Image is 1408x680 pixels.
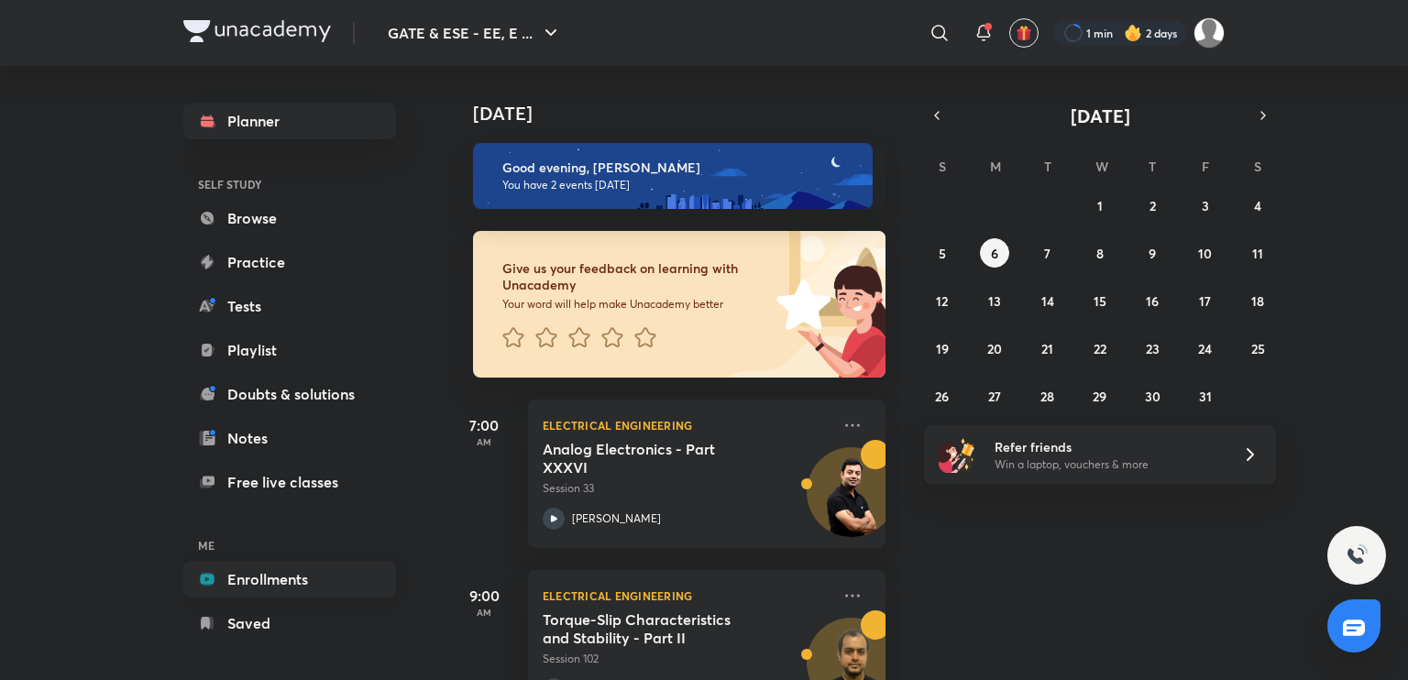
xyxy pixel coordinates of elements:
abbr: October 25, 2025 [1251,340,1265,357]
button: October 21, 2025 [1033,334,1062,363]
abbr: October 3, 2025 [1202,197,1209,214]
button: GATE & ESE - EE, E ... [377,15,573,51]
button: October 12, 2025 [928,286,957,315]
button: October 16, 2025 [1138,286,1167,315]
abbr: October 10, 2025 [1198,245,1212,262]
p: Session 102 [543,651,830,667]
button: October 3, 2025 [1191,191,1220,220]
abbr: October 6, 2025 [991,245,998,262]
h5: 9:00 [447,585,521,607]
p: Win a laptop, vouchers & more [995,456,1220,473]
button: October 11, 2025 [1243,238,1272,268]
img: Ayush [1193,17,1225,49]
h5: Analog Electronics - Part XXXVI [543,440,771,477]
abbr: Tuesday [1044,158,1051,175]
button: avatar [1009,18,1039,48]
p: Your word will help make Unacademy better [502,297,770,312]
img: streak [1124,24,1142,42]
button: October 6, 2025 [980,238,1009,268]
abbr: Friday [1202,158,1209,175]
abbr: October 30, 2025 [1145,388,1160,405]
button: October 4, 2025 [1243,191,1272,220]
abbr: October 12, 2025 [936,292,948,310]
abbr: October 15, 2025 [1094,292,1106,310]
abbr: Saturday [1254,158,1261,175]
a: Practice [183,244,396,280]
abbr: October 31, 2025 [1199,388,1212,405]
button: October 10, 2025 [1191,238,1220,268]
abbr: October 19, 2025 [936,340,949,357]
button: October 31, 2025 [1191,381,1220,411]
abbr: October 5, 2025 [939,245,946,262]
abbr: October 13, 2025 [988,292,1001,310]
abbr: Thursday [1149,158,1156,175]
button: October 27, 2025 [980,381,1009,411]
a: Enrollments [183,561,396,598]
a: Notes [183,420,396,456]
abbr: October 4, 2025 [1254,197,1261,214]
a: Planner [183,103,396,139]
a: Free live classes [183,464,396,500]
abbr: October 16, 2025 [1146,292,1159,310]
a: Saved [183,605,396,642]
abbr: October 29, 2025 [1093,388,1106,405]
abbr: October 27, 2025 [988,388,1001,405]
button: October 20, 2025 [980,334,1009,363]
h4: [DATE] [473,103,904,125]
h6: Good evening, [PERSON_NAME] [502,159,856,176]
button: October 9, 2025 [1138,238,1167,268]
p: [PERSON_NAME] [572,510,661,527]
button: October 30, 2025 [1138,381,1167,411]
button: October 28, 2025 [1033,381,1062,411]
h5: Torque-Slip Characteristics and Stability - Part II [543,610,771,647]
button: October 15, 2025 [1085,286,1115,315]
button: October 1, 2025 [1085,191,1115,220]
button: October 19, 2025 [928,334,957,363]
abbr: October 20, 2025 [987,340,1002,357]
p: You have 2 events [DATE] [502,178,856,192]
abbr: October 26, 2025 [935,388,949,405]
abbr: October 21, 2025 [1041,340,1053,357]
a: Tests [183,288,396,324]
button: October 7, 2025 [1033,238,1062,268]
p: Electrical Engineering [543,414,830,436]
a: Doubts & solutions [183,376,396,412]
a: Company Logo [183,20,331,47]
h5: 7:00 [447,414,521,436]
img: evening [473,143,873,209]
button: October 8, 2025 [1085,238,1115,268]
abbr: October 28, 2025 [1040,388,1054,405]
h6: ME [183,530,396,561]
h6: Give us your feedback on learning with Unacademy [502,260,770,293]
button: October 13, 2025 [980,286,1009,315]
abbr: October 14, 2025 [1041,292,1054,310]
button: October 24, 2025 [1191,334,1220,363]
abbr: October 22, 2025 [1094,340,1106,357]
abbr: Monday [990,158,1001,175]
abbr: October 7, 2025 [1044,245,1050,262]
p: Electrical Engineering [543,585,830,607]
abbr: October 9, 2025 [1149,245,1156,262]
img: referral [939,436,975,473]
abbr: Wednesday [1095,158,1108,175]
button: [DATE] [950,103,1250,128]
img: ttu [1346,544,1368,566]
button: October 5, 2025 [928,238,957,268]
h6: SELF STUDY [183,169,396,200]
button: October 26, 2025 [928,381,957,411]
abbr: Sunday [939,158,946,175]
abbr: October 8, 2025 [1096,245,1104,262]
abbr: October 2, 2025 [1149,197,1156,214]
img: Company Logo [183,20,331,42]
img: avatar [1016,25,1032,41]
button: October 23, 2025 [1138,334,1167,363]
img: Avatar [808,457,896,545]
h6: Refer friends [995,437,1220,456]
a: Playlist [183,332,396,368]
p: Session 33 [543,480,830,497]
span: [DATE] [1071,104,1130,128]
button: October 17, 2025 [1191,286,1220,315]
button: October 29, 2025 [1085,381,1115,411]
abbr: October 1, 2025 [1097,197,1103,214]
abbr: October 11, 2025 [1252,245,1263,262]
